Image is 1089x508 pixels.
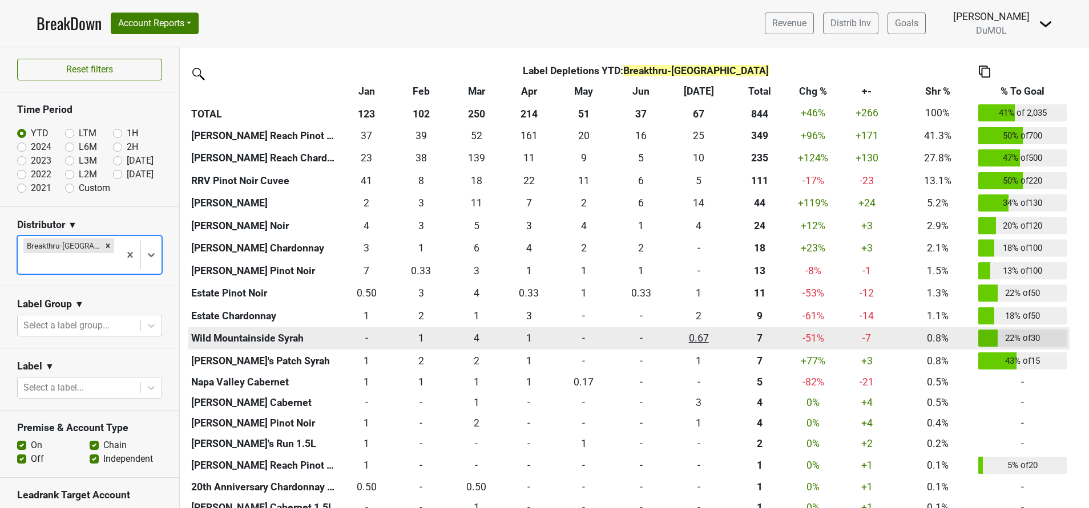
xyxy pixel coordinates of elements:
td: 3 [503,214,555,237]
div: 5 [453,218,501,233]
div: 1 [615,263,667,278]
td: 38.159 [393,147,450,170]
h3: Time Period [17,104,162,116]
div: 6 [615,173,667,188]
td: -51 % [792,327,834,350]
th: 51 [555,102,613,125]
td: 0.333 [503,282,555,305]
div: 7 [730,331,789,346]
td: 2.666 [341,237,393,260]
td: 0 [612,349,670,372]
h3: Label [17,360,42,372]
div: 2 [395,353,447,368]
div: 0.33 [615,286,667,300]
td: 1.333 [393,237,450,260]
td: 0.8% [900,327,976,350]
td: 3.167 [503,304,555,327]
div: +3 [837,218,897,233]
th: [PERSON_NAME] Pinot Noir [188,259,341,282]
td: 1 [503,349,555,372]
td: 1 [612,214,670,237]
div: 39 [395,128,447,143]
th: % To Goal: activate to sort column ascending [976,82,1070,102]
th: Chg %: activate to sort column ascending [792,82,834,102]
td: 1 [555,259,613,282]
div: 2 [558,241,610,255]
div: 3 [343,241,389,255]
td: 2 [612,237,670,260]
td: 0.167 [555,372,613,393]
th: Wild Mountainside Syrah [188,327,341,350]
div: +171 [837,128,897,143]
div: 16 [615,128,667,143]
td: 36.834 [341,124,393,147]
div: +130 [837,151,897,165]
label: L2M [79,168,97,181]
div: +3 [837,241,897,255]
div: 111 [730,173,789,188]
th: 844 [727,102,792,125]
td: 2 [670,304,728,327]
span: DuMOL [976,25,1007,36]
td: 0.5 [341,282,393,305]
td: 0 [670,372,728,393]
td: 1.1% [900,304,976,327]
div: 5 [615,151,667,165]
div: 2 [615,241,667,255]
td: +46 % [792,102,834,125]
div: 3 [453,263,501,278]
div: 41 [343,173,389,188]
div: - [558,353,610,368]
td: 0.667 [670,327,728,350]
td: 0.8% [900,349,976,372]
button: Account Reports [111,13,199,34]
th: 9.167 [727,304,792,327]
div: 6 [615,196,667,210]
div: 1 [673,286,725,300]
div: - [673,241,725,255]
div: Breakthru-[GEOGRAPHIC_DATA] [23,238,102,253]
td: 3.667 [341,214,393,237]
div: 1 [343,375,389,389]
td: 1 [503,327,555,350]
div: 2 [558,196,610,210]
div: - [615,308,667,323]
th: +-: activate to sort column ascending [834,82,900,102]
th: Jan: activate to sort column ascending [341,82,393,102]
div: 3 [395,196,447,210]
div: 2 [343,196,389,210]
th: 10.832 [727,282,792,305]
td: 2 [555,237,613,260]
div: 1 [558,286,610,300]
th: TOTAL [188,102,341,125]
td: 22 [503,169,555,192]
div: 11 [453,196,501,210]
td: 1 [393,372,450,393]
label: 2H [127,140,138,154]
div: Remove Breakthru-FL [102,238,114,253]
td: 2 [393,304,450,327]
th: [PERSON_NAME] Noir [188,214,341,237]
label: 2021 [31,181,51,195]
div: 7 [343,263,389,278]
td: 5 [670,169,728,192]
td: 1 [341,349,393,372]
td: 4 [450,327,503,350]
div: 11 [558,173,610,188]
div: 38 [395,151,447,165]
div: 4 [673,218,725,233]
td: 1 [450,304,503,327]
td: 0.5% [900,372,976,393]
td: 51.835 [450,124,503,147]
div: 1 [343,353,389,368]
td: 25.003 [670,124,728,147]
span: ▼ [75,298,84,311]
td: -8 % [792,259,834,282]
th: 123 [341,102,393,125]
td: 3.333 [393,214,450,237]
div: 4 [506,241,552,255]
div: -14 [837,308,897,323]
th: 67 [670,102,728,125]
td: -17 % [792,169,834,192]
div: 235 [730,151,789,165]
